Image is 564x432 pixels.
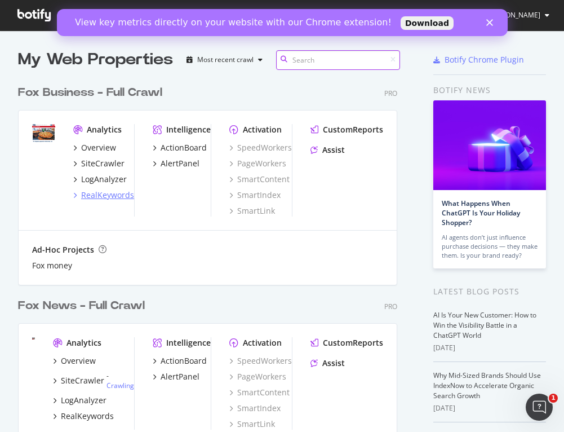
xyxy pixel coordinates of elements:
[53,411,114,422] a: RealKeywords
[53,355,96,367] a: Overview
[433,285,546,298] div: Latest Blog Posts
[229,205,275,217] a: SmartLink
[182,51,267,69] button: Most recent crawl
[433,310,536,340] a: AI Is Your New Customer: How to Win the Visibility Battle in a ChatGPT World
[153,355,207,367] a: ActionBoard
[433,84,546,96] div: Botify news
[87,124,122,135] div: Analytics
[18,85,162,101] div: Fox Business - Full Crawl
[229,403,281,414] a: SmartIndex
[442,199,520,227] a: What Happens When ChatGPT Is Your Holiday Shopper?
[81,189,134,201] div: RealKeywords
[81,142,116,153] div: Overview
[32,260,72,271] a: Fox money
[57,9,508,36] iframe: Intercom live chat banner
[161,355,207,367] div: ActionBoard
[18,298,145,314] div: Fox News - Full Crawl
[384,89,397,98] div: Pro
[229,387,290,398] a: SmartContent
[61,411,114,422] div: RealKeywords
[53,395,106,406] a: LogAnalyzer
[445,54,524,65] div: Botify Chrome Plugin
[32,337,35,340] img: www.foxnews.com
[18,49,173,71] div: My Web Properties
[161,371,199,382] div: AlertPanel
[229,189,281,201] a: SmartIndex
[229,418,275,430] a: SmartLink
[229,355,292,367] a: SpeedWorkers
[229,158,286,169] a: PageWorkers
[243,337,282,349] div: Activation
[433,100,546,190] img: What Happens When ChatGPT Is Your Holiday Shopper?
[465,6,558,24] button: [PERSON_NAME]
[106,381,134,390] a: Crawling
[384,302,397,311] div: Pro
[161,142,207,153] div: ActionBoard
[18,298,149,314] a: Fox News - Full Crawl
[81,158,125,169] div: SiteCrawler
[276,50,400,70] input: Search
[229,174,290,185] a: SmartContent
[229,371,286,382] a: PageWorkers
[32,244,94,255] div: Ad-Hoc Projects
[310,358,345,369] a: Assist
[73,142,116,153] a: Overview
[53,371,134,390] a: SiteCrawler- Crawling
[442,233,538,260] div: AI agents don’t just influence purchase decisions — they make them. Is your brand ready?
[61,355,96,367] div: Overview
[310,144,345,156] a: Assist
[61,375,104,386] div: SiteCrawler
[73,158,125,169] a: SiteCrawler
[323,124,383,135] div: CustomReports
[243,124,282,135] div: Activation
[429,10,441,17] div: Close
[322,358,345,369] div: Assist
[153,158,199,169] a: AlertPanel
[32,124,55,143] img: www.foxbusiness.com
[106,371,134,390] div: -
[73,189,134,201] a: RealKeywords
[73,174,127,185] a: LogAnalyzer
[310,337,383,349] a: CustomReports
[526,394,553,421] iframe: Intercom live chat
[81,174,127,185] div: LogAnalyzer
[433,54,524,65] a: Botify Chrome Plugin
[153,142,207,153] a: ActionBoard
[61,395,106,406] div: LogAnalyzer
[153,371,199,382] a: AlertPanel
[18,85,167,101] a: Fox Business - Full Crawl
[433,403,546,413] div: [DATE]
[66,337,101,349] div: Analytics
[229,142,292,153] a: SpeedWorkers
[433,371,541,400] a: Why Mid-Sized Brands Should Use IndexNow to Accelerate Organic Search Growth
[323,337,383,349] div: CustomReports
[322,144,345,156] div: Assist
[166,337,211,349] div: Intelligence
[549,394,558,403] span: 1
[433,343,546,353] div: [DATE]
[197,56,254,63] div: Most recent crawl
[161,158,199,169] div: AlertPanel
[310,124,383,135] a: CustomReports
[166,124,211,135] div: Intelligence
[487,10,540,20] span: Ashlyn Messier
